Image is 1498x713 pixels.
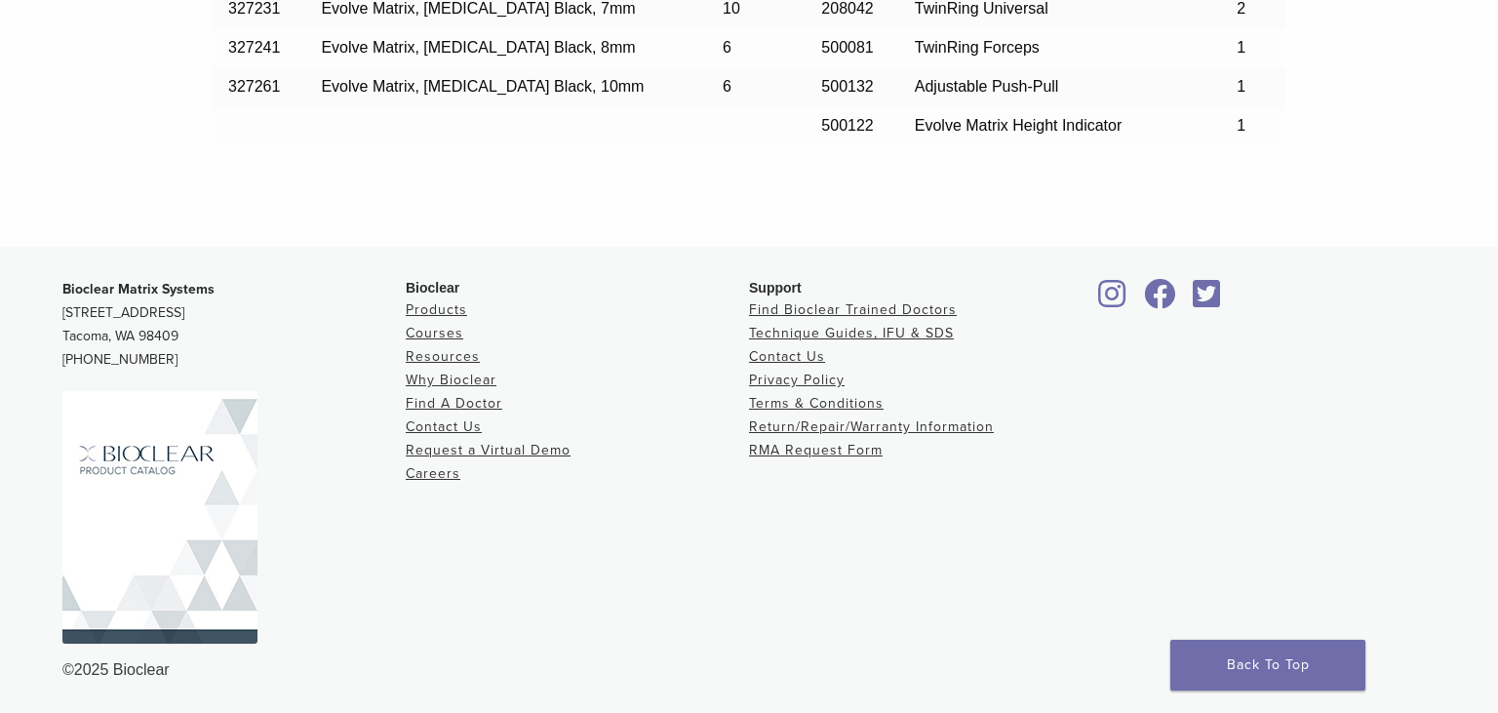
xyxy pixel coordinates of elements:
div: ©2025 Bioclear [62,658,1436,682]
span: 500081 [821,39,873,56]
span: 6 [723,39,731,56]
a: Back To Top [1170,640,1365,691]
a: Technique Guides, IFU & SDS [749,325,954,341]
a: Bioclear [1092,291,1133,310]
span: 327261 [228,78,280,95]
span: 327241 [228,39,280,56]
a: Return/Repair/Warranty Information [749,418,994,435]
span: 500122 [821,117,873,134]
span: Support [749,280,802,296]
span: Evolve Matrix Height Indicator [915,117,1123,134]
a: Privacy Policy [749,372,845,388]
span: Evolve Matrix, [MEDICAL_DATA] Black, 10mm [321,78,644,95]
span: 500132 [821,78,873,95]
span: 6 [723,78,731,95]
a: RMA Request Form [749,442,883,458]
span: Bioclear [406,280,459,296]
span: 1 [1237,39,1245,56]
span: 1 [1237,78,1245,95]
a: Careers [406,465,460,482]
strong: Bioclear Matrix Systems [62,281,215,297]
span: Evolve Matrix, [MEDICAL_DATA] Black, 8mm [321,39,635,56]
a: Products [406,301,467,318]
span: TwinRing Forceps [915,39,1040,56]
img: Bioclear [62,391,257,644]
span: Adjustable Push-Pull [915,78,1059,95]
a: Find A Doctor [406,395,502,412]
a: Terms & Conditions [749,395,884,412]
a: Contact Us [749,348,825,365]
span: 1 [1237,117,1245,134]
a: Bioclear [1186,291,1227,310]
a: Courses [406,325,463,341]
a: Resources [406,348,480,365]
a: Why Bioclear [406,372,496,388]
p: [STREET_ADDRESS] Tacoma, WA 98409 [PHONE_NUMBER] [62,278,406,372]
a: Bioclear [1137,291,1182,310]
a: Request a Virtual Demo [406,442,571,458]
a: Contact Us [406,418,482,435]
a: Find Bioclear Trained Doctors [749,301,957,318]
